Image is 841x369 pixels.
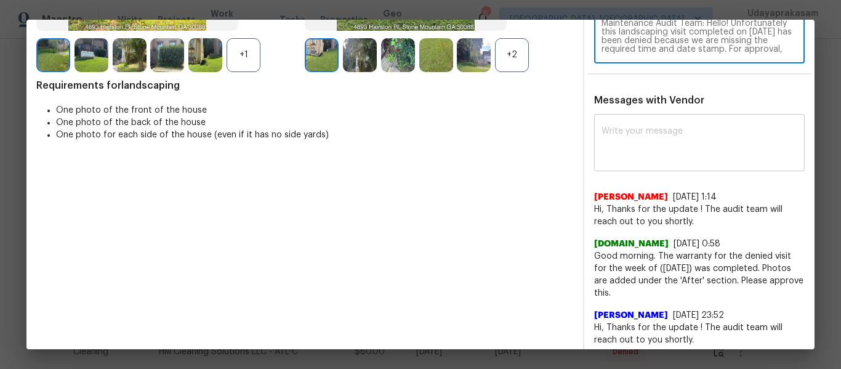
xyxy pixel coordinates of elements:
div: +1 [227,38,260,72]
li: One photo of the front of the house [56,104,573,116]
span: Hi, Thanks for the update ! The audit team will reach out to you shortly. [594,203,805,228]
textarea: Maintenance Audit Team: Hello! Unfortunately this landscaping visit completed on [DATE] has been ... [602,19,797,54]
span: [PERSON_NAME] [594,309,668,322]
span: Messages with Vendor [594,95,704,105]
li: One photo for each side of the house (even if it has no side yards) [56,129,573,141]
span: Good morning. The warranty for the denied visit for the week of ([DATE]) was completed. Photos ar... [594,250,805,299]
li: One photo of the back of the house [56,116,573,129]
span: Hi, Thanks for the update ! The audit team will reach out to you shortly. [594,322,805,346]
span: [DATE] 0:58 [674,240,720,248]
span: Requirements for landscaping [36,79,573,92]
div: +2 [495,38,529,72]
span: [DOMAIN_NAME] [594,238,669,250]
span: [DATE] 1:14 [673,193,717,201]
span: [PERSON_NAME] [594,191,668,203]
span: [DATE] 23:52 [673,311,724,320]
